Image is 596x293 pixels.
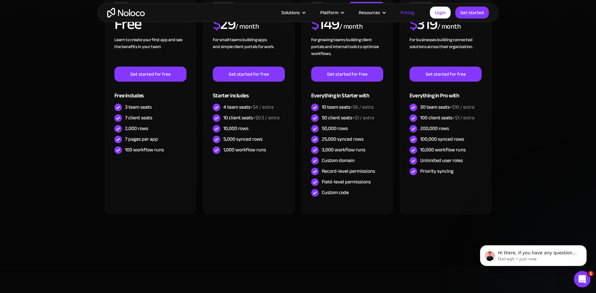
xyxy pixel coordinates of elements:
[125,146,164,153] div: 100 workflow runs
[450,102,474,112] span: +$10 / extra
[274,8,312,17] div: Solutions
[339,22,363,32] div: / month
[322,104,374,111] div: 10 team seats
[420,104,474,111] div: 30 team seats
[322,125,348,132] div: 50,000 rows
[213,16,236,32] h2: 29
[410,82,482,102] div: Everything in Pro with
[125,136,158,143] div: 7 pages per app
[223,114,280,121] div: 10 client seats
[420,125,449,132] div: 200,000 rows
[420,136,464,143] div: 100,000 synced rows
[430,7,451,19] a: Login
[410,36,482,67] div: For businesses building connected solutions across their organization. ‍
[455,7,489,19] a: Get started
[114,36,186,67] div: Learn to create your first app and see the benefits in your team ‍
[107,8,145,18] a: home
[114,82,186,102] div: Free includes
[420,146,466,153] div: 10,000 workflow runs
[235,22,259,32] div: / month
[125,125,148,132] div: 2,000 rows
[312,8,351,17] div: Platform
[393,8,422,17] a: Pricing
[471,232,596,276] iframe: Intercom notifications message
[322,168,375,175] div: Record-level permissions
[410,16,437,32] h2: 319
[311,82,383,102] div: Everything in Starter with
[420,157,463,164] div: Unlimited user roles
[322,189,349,196] div: Custom code
[322,114,374,121] div: 50 client seats
[410,67,482,82] a: Get started for free
[452,113,474,122] span: +$1 / extra
[322,136,363,143] div: 25,000 synced rows
[311,36,383,67] div: For growing teams building client portals and internal tools to optimize workflows.
[322,157,355,164] div: Custom domain
[250,102,274,112] span: +$4 / extra
[253,113,280,122] span: +$0.5 / extra
[213,36,285,67] div: For small teams building apps and simple client portals for work. ‍
[359,8,380,17] div: Resources
[125,114,152,121] div: 7 client seats
[213,67,285,82] a: Get started for free
[281,8,300,17] div: Solutions
[352,113,374,122] span: +$1 / extra
[311,16,339,32] h2: 149
[574,271,591,288] iframe: Intercom live chat
[322,146,365,153] div: 3,000 workflow runs
[223,125,248,132] div: 10,000 rows
[311,67,383,82] a: Get started for free
[223,104,274,111] div: 4 team seats
[350,102,374,112] span: +$6 / extra
[437,22,461,32] div: / month
[223,136,263,143] div: 5,000 synced rows
[420,114,474,121] div: 100 client seats
[125,104,152,111] div: 3 team seats
[114,67,186,82] a: Get started for free
[351,8,393,17] div: Resources
[114,16,142,32] h2: Free
[213,82,285,102] div: Starter includes
[320,8,338,17] div: Platform
[322,178,371,185] div: Field-level permissions
[420,168,453,175] div: Priority syncing
[588,271,594,277] span: 1
[223,146,266,153] div: 1,000 workflow runs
